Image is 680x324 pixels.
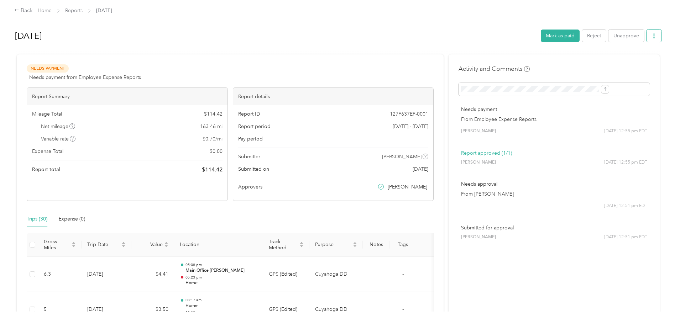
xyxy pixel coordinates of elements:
[38,233,82,257] th: Gross Miles
[131,257,174,292] td: $4.41
[604,159,647,166] span: [DATE] 12:55 pm EDT
[299,241,304,245] span: caret-up
[413,165,428,173] span: [DATE]
[203,135,223,143] span: $ 0.70 / mi
[32,166,61,173] span: Report total
[164,241,168,245] span: caret-up
[185,310,257,315] p: 08:30 am
[309,233,363,257] th: Purpose
[309,257,363,292] td: Cuyahoga DD
[238,123,271,130] span: Report period
[185,275,257,280] p: 05:23 pm
[238,165,269,173] span: Submitted on
[269,239,298,251] span: Track Method
[363,233,389,257] th: Notes
[315,241,351,248] span: Purpose
[121,244,126,248] span: caret-down
[137,241,163,248] span: Value
[353,241,357,245] span: caret-up
[238,135,263,143] span: Pay period
[238,110,260,118] span: Report ID
[459,64,530,73] h4: Activity and Comments
[185,262,257,267] p: 05:08 pm
[541,30,580,42] button: Mark as paid
[390,110,428,118] span: 127F637EF-0001
[461,106,647,113] p: Needs payment
[461,234,496,240] span: [PERSON_NAME]
[185,280,257,286] p: Home
[72,241,76,245] span: caret-up
[200,123,223,130] span: 163.46 mi
[461,128,496,134] span: [PERSON_NAME]
[41,135,76,143] span: Variable rate
[604,128,647,134] span: [DATE] 12:55 pm EDT
[29,74,141,81] span: Needs payment from Employee Expense Reports
[14,6,33,15] div: Back
[202,165,223,174] span: $ 114.42
[582,30,606,42] button: Reject
[38,257,82,292] td: 6.3
[27,64,69,73] span: Needs Payment
[382,153,422,160] span: [PERSON_NAME]
[185,303,257,309] p: Home
[461,190,647,198] p: From [PERSON_NAME]
[44,239,70,251] span: Gross Miles
[204,110,223,118] span: $ 114.42
[15,27,536,44] h1: Sep 2025
[461,159,496,166] span: [PERSON_NAME]
[174,233,263,257] th: Location
[263,257,309,292] td: GPS (Edited)
[96,7,112,14] span: [DATE]
[402,306,404,312] span: -
[389,233,416,257] th: Tags
[41,123,75,130] span: Net mileage
[608,30,644,42] button: Unapprove
[263,233,309,257] th: Track Method
[38,7,52,14] a: Home
[393,123,428,130] span: [DATE] - [DATE]
[131,233,174,257] th: Value
[461,116,647,123] p: From Employee Expense Reports
[164,244,168,248] span: caret-down
[604,203,647,209] span: [DATE] 12:51 pm EDT
[27,215,47,223] div: Trips (30)
[32,110,62,118] span: Mileage Total
[299,244,304,248] span: caret-down
[353,244,357,248] span: caret-down
[59,215,85,223] div: Expense (0)
[233,88,434,105] div: Report details
[461,224,647,232] p: Submitted for approval
[82,257,131,292] td: [DATE]
[461,149,647,157] p: Report approved (1/1)
[27,88,227,105] div: Report Summary
[121,241,126,245] span: caret-up
[461,180,647,188] p: Needs approval
[65,7,83,14] a: Reports
[210,148,223,155] span: $ 0.00
[82,233,131,257] th: Trip Date
[32,148,63,155] span: Expense Total
[238,183,262,191] span: Approvers
[402,271,404,277] span: -
[185,298,257,303] p: 08:17 am
[185,267,257,274] p: Main Office [PERSON_NAME]
[87,241,120,248] span: Trip Date
[640,284,680,324] iframe: Everlance-gr Chat Button Frame
[72,244,76,248] span: caret-down
[388,183,427,191] span: [PERSON_NAME]
[238,153,260,160] span: Submitter
[604,234,647,240] span: [DATE] 12:51 pm EDT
